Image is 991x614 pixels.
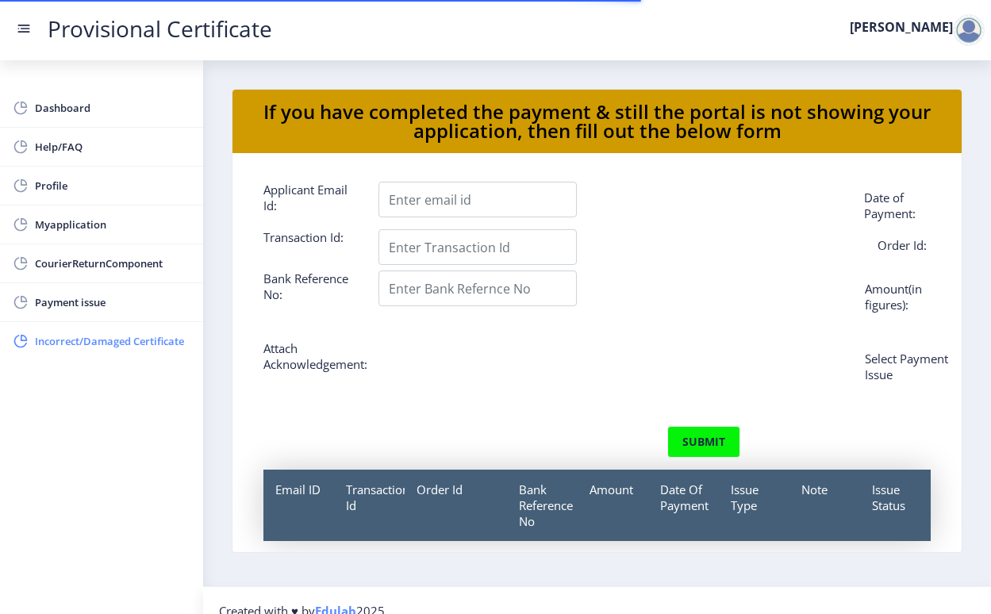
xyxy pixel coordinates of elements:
span: Dashboard [35,98,190,117]
div: Transaction Id [334,470,405,541]
input: Enter email id [378,182,577,217]
span: Payment issue [35,293,190,312]
button: submit [667,426,740,458]
span: Profile [35,176,190,195]
label: Bank Reference No: [252,271,367,302]
label: Attach Acknowledgement: [252,340,367,372]
label: Transaction Id: [252,229,367,259]
label: Date of Payment: [852,190,967,221]
span: Incorrect/Damaged Certificate [35,332,190,351]
span: CourierReturnComponent [35,254,190,273]
label: Select Payment Issue [853,351,968,382]
div: Note [789,470,860,541]
span: Myapplication [35,215,190,234]
input: Enter Transaction Id [378,229,577,265]
div: Order Id [405,470,507,541]
label: Applicant Email Id: [252,182,367,213]
div: Email ID [263,470,334,541]
span: Help/FAQ [35,137,190,156]
div: Date Of Payment [648,470,719,541]
div: Bank Reference No [507,470,578,541]
div: Amount [578,470,648,541]
nb-card-header: If you have completed the payment & still the portal is not showing your application, then fill o... [232,90,962,153]
label: Amount(in figures): [853,281,968,313]
a: Provisional Certificate [32,21,288,37]
input: Enter Bank Refernce No [378,271,577,306]
div: Issue Status [860,470,931,541]
label: [PERSON_NAME] [850,21,953,33]
div: Issue Type [719,470,789,541]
